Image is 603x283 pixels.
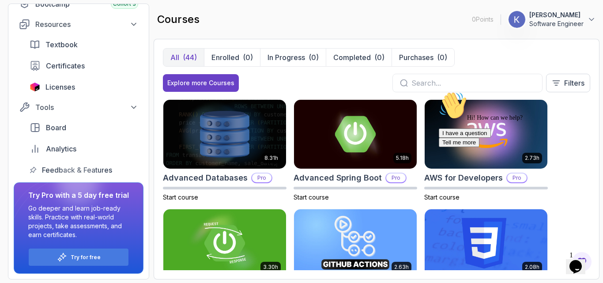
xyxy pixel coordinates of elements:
span: Cohort 3 [113,0,136,8]
h2: Advanced Databases [163,172,248,184]
span: Certificates [46,60,85,71]
div: Resources [35,19,138,30]
button: Explore more Courses [163,74,239,92]
p: 3.30h [263,264,278,271]
a: analytics [24,140,143,158]
h2: courses [157,12,200,26]
p: Pro [252,174,271,182]
a: textbook [24,36,143,53]
iframe: chat widget [566,248,594,274]
span: Textbook [45,39,78,50]
p: 2.08h [525,264,539,271]
div: (0) [374,52,384,63]
span: Licenses [45,82,75,92]
button: Completed(0) [326,49,392,66]
span: Analytics [46,143,76,154]
div: (44) [183,52,197,63]
button: user profile image[PERSON_NAME]Software Engineer [508,11,596,28]
img: jetbrains icon [30,83,40,91]
img: CSS Essentials card [425,209,547,278]
button: Enrolled(0) [204,49,260,66]
button: I have a question [4,41,56,50]
img: Advanced Spring Boot card [294,100,417,169]
span: Start course [424,193,460,201]
button: All(44) [163,49,204,66]
p: Completed [333,52,371,63]
img: AWS for Developers card [425,100,547,169]
div: Tools [35,102,138,113]
button: Filters [546,74,590,92]
span: Hi! How can we help? [4,26,87,33]
p: Software Engineer [529,19,584,28]
button: Tools [14,99,143,115]
p: 5.18h [396,155,409,162]
p: 2.63h [394,264,409,271]
iframe: chat widget [435,88,594,243]
p: Go deeper and learn job-ready skills. Practice with real-world projects, take assessments, and ea... [28,204,129,239]
img: user profile image [509,11,525,28]
input: Search... [411,78,535,88]
p: [PERSON_NAME] [529,11,584,19]
a: Try for free [71,254,101,261]
button: In Progress(0) [260,49,326,66]
p: 8.31h [264,155,278,162]
a: board [24,119,143,136]
img: CI/CD with GitHub Actions card [294,209,417,278]
button: Purchases(0) [392,49,454,66]
p: All [170,52,179,63]
div: (0) [309,52,319,63]
p: Pro [386,174,406,182]
div: Explore more Courses [167,79,234,87]
p: In Progress [268,52,305,63]
div: 👋Hi! How can we help?I have a questionTell me more [4,4,162,59]
span: Board [46,122,66,133]
p: Filters [564,78,584,88]
p: 0 Points [472,15,494,24]
span: Start course [163,193,198,201]
button: Resources [14,16,143,32]
h2: Advanced Spring Boot [294,172,382,184]
button: Tell me more [4,50,44,59]
div: (0) [437,52,447,63]
span: Feedback & Features [42,165,112,175]
a: certificates [24,57,143,75]
p: Enrolled [211,52,239,63]
a: feedback [24,161,143,179]
a: licenses [24,78,143,96]
h2: AWS for Developers [424,172,503,184]
div: (0) [243,52,253,63]
img: Building APIs with Spring Boot card [163,209,286,278]
img: :wave: [4,4,32,32]
button: Try for free [28,248,129,266]
img: Advanced Databases card [163,100,286,169]
p: Purchases [399,52,433,63]
span: Start course [294,193,329,201]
